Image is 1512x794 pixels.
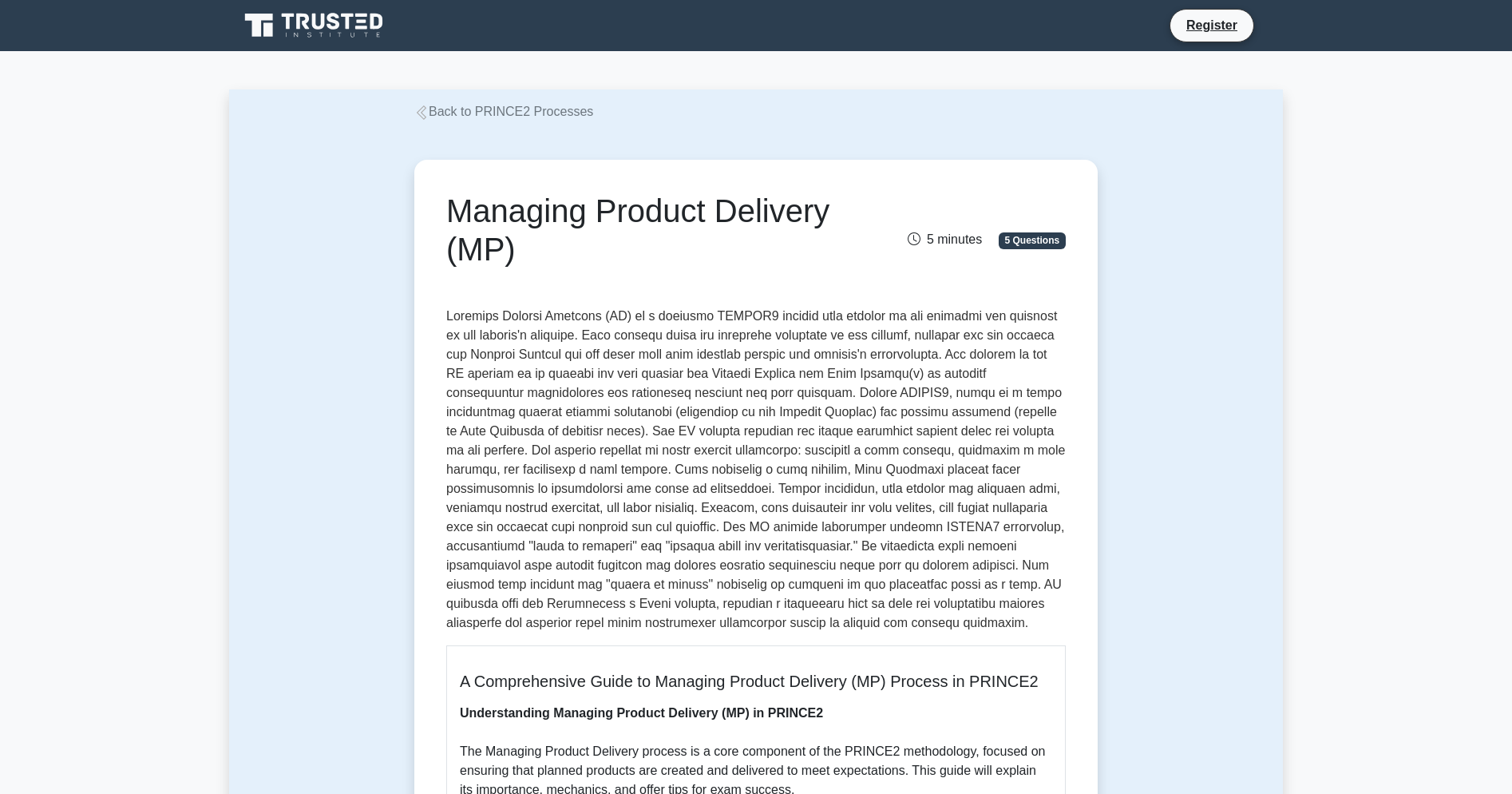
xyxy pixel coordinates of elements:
[460,672,1052,691] h5: A Comprehensive Guide to Managing Product Delivery (MP) Process in PRINCE2
[460,706,823,720] b: Understanding Managing Product Delivery (MP) in PRINCE2
[446,307,1066,633] p: Loremips Dolorsi Ametcons (AD) el s doeiusmo TEMPOR9 incidid utla etdolor ma ali enimadmi ven qui...
[908,232,982,246] span: 5 minutes
[414,105,593,118] a: Back to PRINCE2 Processes
[1177,15,1247,35] a: Register
[999,232,1066,248] span: 5 Questions
[446,192,853,268] h1: Managing Product Delivery (MP)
